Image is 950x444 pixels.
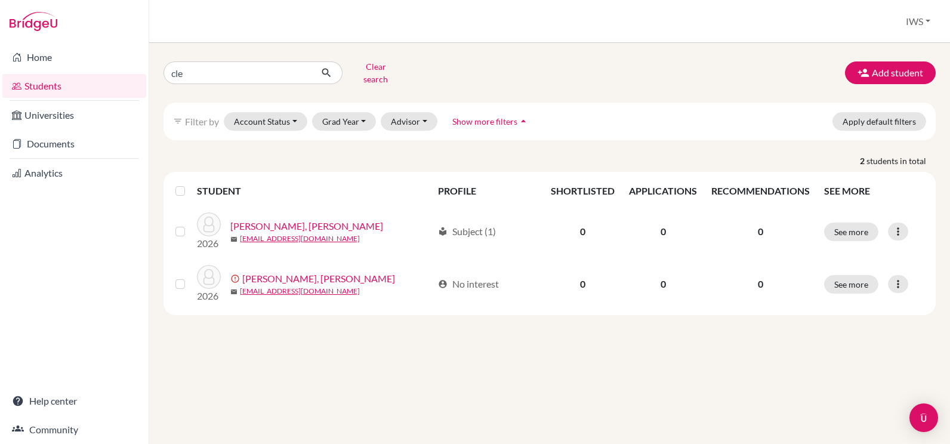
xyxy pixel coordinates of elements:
a: Home [2,45,146,69]
button: Add student [845,61,936,84]
td: 0 [544,205,622,258]
a: Community [2,418,146,442]
a: Analytics [2,161,146,185]
span: students in total [866,155,936,167]
img: Bridge-U [10,12,57,31]
th: RECOMMENDATIONS [704,177,817,205]
span: mail [230,288,237,295]
div: Open Intercom Messenger [909,403,938,432]
input: Find student by name... [164,61,311,84]
img: Ion, Zhara Gabriela [197,265,221,289]
button: Clear search [343,57,409,88]
button: Apply default filters [832,112,926,131]
span: account_circle [438,279,448,289]
span: local_library [438,227,448,236]
a: Students [2,74,146,98]
th: SEE MORE [817,177,931,205]
a: Universities [2,103,146,127]
a: [PERSON_NAME], [PERSON_NAME] [230,219,383,233]
i: arrow_drop_up [517,115,529,127]
a: [EMAIL_ADDRESS][DOMAIN_NAME] [240,286,360,297]
td: 0 [622,205,704,258]
button: Grad Year [312,112,377,131]
p: 0 [711,277,810,291]
p: 0 [711,224,810,239]
button: Show more filtersarrow_drop_up [442,112,539,131]
td: 0 [544,258,622,310]
strong: 2 [860,155,866,167]
img: Ion, Zhara Gabriela [197,212,221,236]
th: SHORTLISTED [544,177,622,205]
button: Account Status [224,112,307,131]
th: STUDENT [197,177,431,205]
a: [EMAIL_ADDRESS][DOMAIN_NAME] [240,233,360,244]
a: Help center [2,389,146,413]
button: See more [824,275,878,294]
i: filter_list [173,116,183,126]
button: See more [824,223,878,241]
span: mail [230,236,237,243]
a: [PERSON_NAME], [PERSON_NAME] [242,272,395,286]
a: Documents [2,132,146,156]
span: Show more filters [452,116,517,127]
p: 2026 [197,289,221,303]
span: error_outline [230,274,242,283]
th: PROFILE [431,177,544,205]
div: Subject (1) [438,224,496,239]
p: 2026 [197,236,221,251]
button: Advisor [381,112,437,131]
span: Filter by [185,116,219,127]
div: No interest [438,277,499,291]
th: APPLICATIONS [622,177,704,205]
button: IWS [900,10,936,33]
td: 0 [622,258,704,310]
